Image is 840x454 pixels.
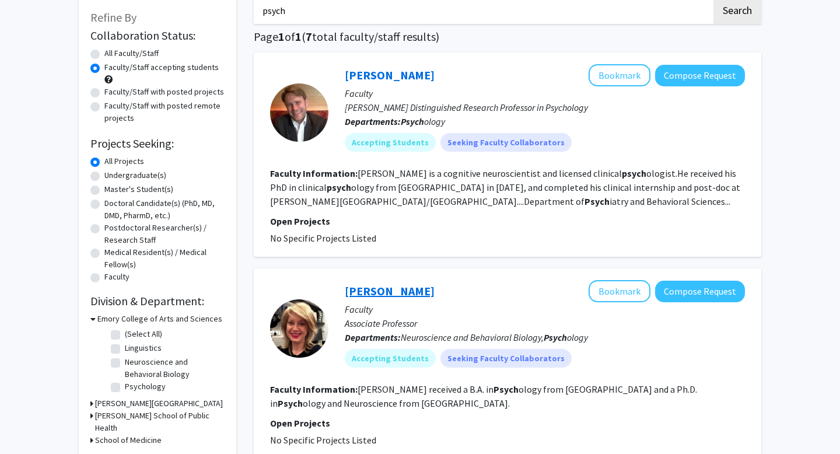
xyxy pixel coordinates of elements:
[270,214,745,228] p: Open Projects
[440,349,572,368] mat-chip: Seeking Faculty Collaborators
[345,116,401,127] b: Departments:
[401,331,588,343] span: Neuroscience and Behavioral Biology, ology
[327,181,351,193] b: psych
[270,416,745,430] p: Open Projects
[125,328,162,340] label: (Select All)
[401,116,445,127] span: ology
[104,197,225,222] label: Doctoral Candidate(s) (PhD, MD, DMD, PharmD, etc.)
[95,434,162,446] h3: School of Medicine
[584,195,610,207] b: Psych
[345,284,435,298] a: [PERSON_NAME]
[270,167,740,207] fg-read-more: [PERSON_NAME] is a cognitive neuroscientist and licensed clinical ologist.He received his PhD in ...
[270,383,358,395] b: Faculty Information:
[104,155,144,167] label: All Projects
[95,410,225,434] h3: [PERSON_NAME] School of Public Health
[278,29,285,44] span: 1
[345,331,401,343] b: Departments:
[104,47,159,60] label: All Faculty/Staff
[90,137,225,151] h2: Projects Seeking:
[622,167,646,179] b: psych
[295,29,302,44] span: 1
[401,116,424,127] b: Psych
[270,434,376,446] span: No Specific Projects Listed
[9,401,50,445] iframe: Chat
[104,169,166,181] label: Undergraduate(s)
[90,10,136,25] span: Refine By
[544,331,567,343] b: Psych
[104,86,224,98] label: Faculty/Staff with posted projects
[104,100,225,124] label: Faculty/Staff with posted remote projects
[104,222,225,246] label: Postdoctoral Researcher(s) / Research Staff
[345,316,745,330] p: Associate Professor
[125,380,166,393] label: Psychology
[95,397,223,410] h3: [PERSON_NAME][GEOGRAPHIC_DATA]
[90,29,225,43] h2: Collaboration Status:
[655,65,745,86] button: Compose Request to Michael Treadway
[345,133,436,152] mat-chip: Accepting Students
[270,167,358,179] b: Faculty Information:
[254,30,761,44] h1: Page of ( total faculty/staff results)
[345,349,436,368] mat-chip: Accepting Students
[440,133,572,152] mat-chip: Seeking Faculty Collaborators
[306,29,312,44] span: 7
[345,100,745,114] p: [PERSON_NAME] Distinguished Research Professor in Psychology
[104,183,173,195] label: Master's Student(s)
[270,232,376,244] span: No Specific Projects Listed
[104,271,129,283] label: Faculty
[278,397,303,409] b: Psych
[345,68,435,82] a: [PERSON_NAME]
[589,280,650,302] button: Add Hillary Rodman to Bookmarks
[97,313,222,325] h3: Emory College of Arts and Sciences
[345,302,745,316] p: Faculty
[104,246,225,271] label: Medical Resident(s) / Medical Fellow(s)
[494,383,519,395] b: Psych
[104,61,219,74] label: Faculty/Staff accepting students
[125,342,162,354] label: Linguistics
[655,281,745,302] button: Compose Request to Hillary Rodman
[589,64,650,86] button: Add Michael Treadway to Bookmarks
[270,383,697,409] fg-read-more: [PERSON_NAME] received a B.A. in ology from [GEOGRAPHIC_DATA] and a Ph.D. in ology and Neuroscien...
[125,356,222,380] label: Neuroscience and Behavioral Biology
[345,86,745,100] p: Faculty
[90,294,225,308] h2: Division & Department:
